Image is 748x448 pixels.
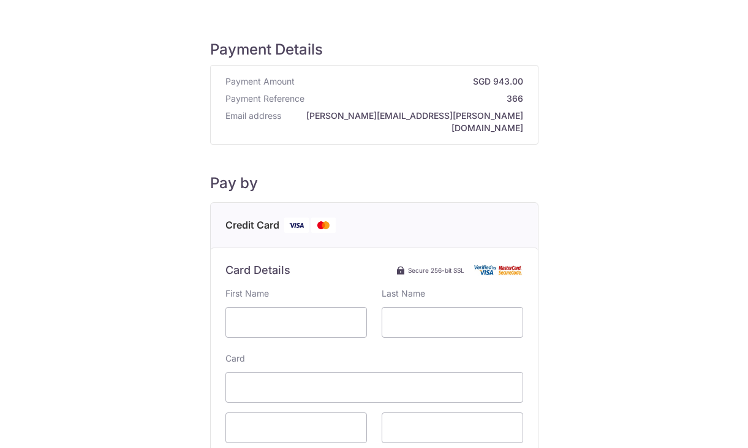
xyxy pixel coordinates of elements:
iframe: Secure card number input frame [236,380,513,395]
span: Email address [225,110,281,134]
strong: SGD 943.00 [300,75,523,88]
span: Credit Card [225,218,279,233]
label: Last Name [382,287,425,300]
img: Card secure [474,265,523,275]
label: Card [225,352,245,365]
h5: Payment Details [210,40,538,59]
img: Mastercard [311,218,336,233]
span: Payment Amount [225,75,295,88]
h6: Card Details [225,263,290,278]
span: Payment Reference [225,93,304,105]
label: First Name [225,287,269,300]
span: Secure 256-bit SSL [408,265,464,275]
strong: [PERSON_NAME][EMAIL_ADDRESS][PERSON_NAME][DOMAIN_NAME] [286,110,523,134]
strong: 366 [309,93,523,105]
iframe: Secure card expiration date input frame [236,420,357,435]
h5: Pay by [210,174,538,192]
iframe: Secure card security code input frame [392,420,513,435]
img: Visa [284,218,309,233]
